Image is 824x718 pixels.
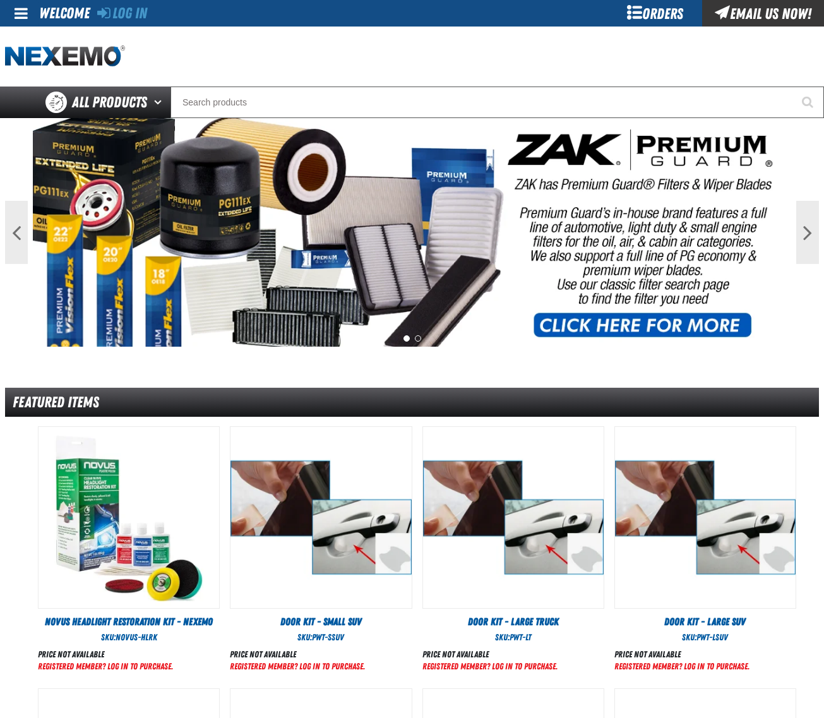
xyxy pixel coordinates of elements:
[230,615,412,629] a: Door Kit - Small SUV
[230,649,365,661] div: Price not available
[415,335,421,342] button: 2 of 2
[422,649,558,661] div: Price not available
[422,631,604,643] div: SKU:
[615,427,796,607] img: Door Kit - Large SUV
[614,649,749,661] div: Price not available
[230,631,412,643] div: SKU:
[468,616,559,628] span: Door Kit - Large Truck
[5,45,125,68] img: Nexemo logo
[614,615,796,629] a: Door Kit - Large SUV
[696,632,728,642] span: PWT-LSUV
[116,632,157,642] span: NOVUS-HLRK
[423,427,604,607] : View Details of the Door Kit - Large Truck
[38,615,220,629] a: Novus Headlight Restoration Kit - Nexemo
[170,87,824,118] input: Search
[423,427,604,607] img: Door Kit - Large Truck
[403,335,410,342] button: 1 of 2
[39,427,219,607] img: Novus Headlight Restoration Kit - Nexemo
[664,616,746,628] span: Door Kit - Large SUV
[33,118,792,347] img: PG Filters & Wipers
[38,649,173,661] div: Price not available
[5,388,819,417] div: Featured Items
[38,631,220,643] div: SKU:
[150,87,170,118] button: Open All Products pages
[38,661,173,671] a: Registered Member? Log In to purchase.
[422,661,558,671] a: Registered Member? Log In to purchase.
[510,632,531,642] span: PWT-LT
[230,427,411,607] : View Details of the Door Kit - Small SUV
[792,87,824,118] button: Start Searching
[72,91,147,114] span: All Products
[280,616,362,628] span: Door Kit - Small SUV
[422,615,604,629] a: Door Kit - Large Truck
[614,661,749,671] a: Registered Member? Log In to purchase.
[5,201,28,264] button: Previous
[230,427,411,607] img: Door Kit - Small SUV
[230,661,365,671] a: Registered Member? Log In to purchase.
[97,4,147,22] a: Log In
[615,427,796,607] : View Details of the Door Kit - Large SUV
[39,427,219,607] : View Details of the Novus Headlight Restoration Kit - Nexemo
[796,201,819,264] button: Next
[614,631,796,643] div: SKU:
[312,632,344,642] span: PWT-SSUV
[45,616,213,628] span: Novus Headlight Restoration Kit - Nexemo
